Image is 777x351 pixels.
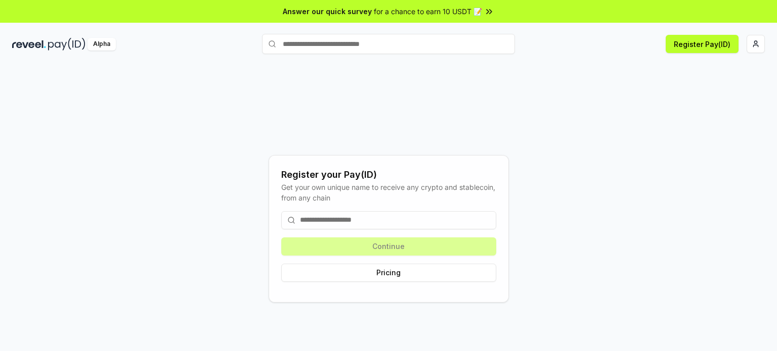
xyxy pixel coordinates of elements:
[666,35,739,53] button: Register Pay(ID)
[281,264,496,282] button: Pricing
[88,38,116,51] div: Alpha
[12,38,46,51] img: reveel_dark
[281,168,496,182] div: Register your Pay(ID)
[281,182,496,203] div: Get your own unique name to receive any crypto and stablecoin, from any chain
[374,6,482,17] span: for a chance to earn 10 USDT 📝
[283,6,372,17] span: Answer our quick survey
[48,38,85,51] img: pay_id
